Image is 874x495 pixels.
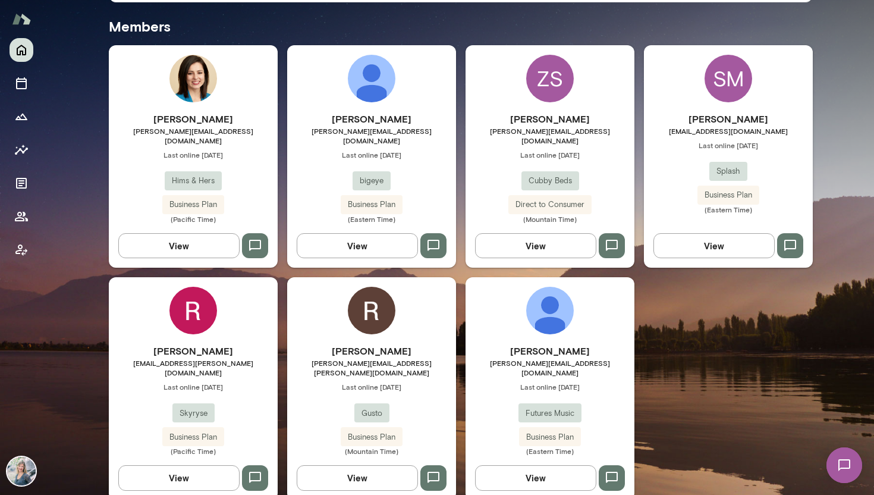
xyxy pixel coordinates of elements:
button: Documents [10,171,33,195]
button: View [653,233,775,258]
span: Last online [DATE] [287,382,456,391]
span: Splash [709,165,747,177]
button: Sessions [10,71,33,95]
button: Growth Plan [10,105,33,129]
span: Business Plan [162,199,224,211]
h6: [PERSON_NAME] [287,344,456,358]
span: Business Plan [697,189,759,201]
h6: [PERSON_NAME] [644,112,813,126]
span: [EMAIL_ADDRESS][PERSON_NAME][DOMAIN_NAME] [109,358,278,377]
span: bigeye [353,175,391,187]
span: Hims & Hers [165,175,222,187]
span: Last online [DATE] [287,150,456,159]
span: (Eastern Time) [466,446,634,456]
span: [PERSON_NAME][EMAIL_ADDRESS][DOMAIN_NAME] [109,126,278,145]
img: Jeff Lin [526,287,574,334]
img: Rush Patel [169,287,217,334]
button: Insights [10,138,33,162]
span: (Pacific Time) [109,446,278,456]
span: Business Plan [341,199,403,211]
span: (Mountain Time) [466,214,634,224]
span: [PERSON_NAME][EMAIL_ADDRESS][DOMAIN_NAME] [466,126,634,145]
h6: [PERSON_NAME] [109,344,278,358]
span: (Mountain Time) [287,446,456,456]
span: [PERSON_NAME][EMAIL_ADDRESS][PERSON_NAME][DOMAIN_NAME] [287,358,456,377]
h6: [PERSON_NAME] [466,344,634,358]
button: Client app [10,238,33,262]
h6: [PERSON_NAME] [287,112,456,126]
img: Mia Lewin [7,457,36,485]
span: Last online [DATE] [109,382,278,391]
span: Last online [DATE] [466,150,634,159]
button: View [475,465,596,490]
button: Home [10,38,33,62]
span: (Eastern Time) [287,214,456,224]
div: SM [705,55,752,102]
h6: [PERSON_NAME] [466,112,634,126]
span: (Pacific Time) [109,214,278,224]
button: View [475,233,596,258]
div: ZS [526,55,574,102]
span: Direct to Consumer [508,199,592,211]
img: Kyle Kirwan [348,55,395,102]
button: View [118,465,240,490]
span: [PERSON_NAME][EMAIL_ADDRESS][DOMAIN_NAME] [466,358,634,377]
span: Futures Music [518,408,581,419]
span: Business Plan [519,431,581,443]
button: View [297,233,418,258]
button: Members [10,205,33,228]
button: View [297,465,418,490]
span: [EMAIL_ADDRESS][DOMAIN_NAME] [644,126,813,136]
h5: Members [109,17,813,36]
span: Gusto [354,408,389,419]
span: Last online [DATE] [644,140,813,150]
h6: [PERSON_NAME] [109,112,278,126]
button: View [118,233,240,258]
span: [PERSON_NAME][EMAIL_ADDRESS][DOMAIN_NAME] [287,126,456,145]
span: Last online [DATE] [466,382,634,391]
span: Skyryse [172,408,215,419]
span: Business Plan [341,431,403,443]
img: Irene Becklund [169,55,217,102]
img: Riley Bingham [348,287,395,334]
span: Cubby Beds [521,175,579,187]
span: Business Plan [162,431,224,443]
span: Last online [DATE] [109,150,278,159]
span: (Eastern Time) [644,205,813,214]
img: Mento [12,8,31,30]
